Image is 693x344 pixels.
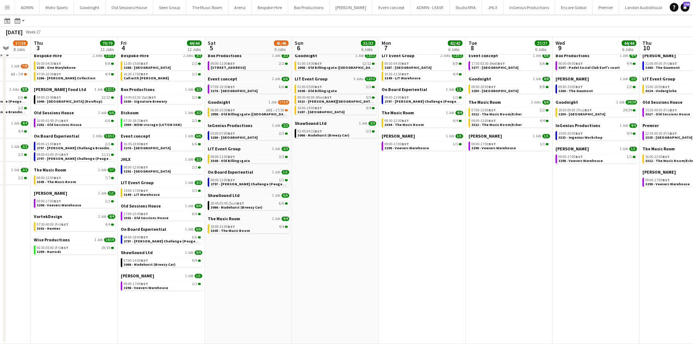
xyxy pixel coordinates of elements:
button: Studio MYA [450,0,482,15]
button: [PERSON_NAME] [330,0,373,15]
button: ADMIN - LEAVE [411,0,450,15]
button: Arena [228,0,252,15]
button: InGenius Productions [503,0,555,15]
button: Event concept [373,0,411,15]
button: Bespoke-Hire [252,0,288,15]
button: Box Productions [288,0,330,15]
button: Motiv Sports [40,0,74,15]
button: ADMIN [15,0,40,15]
button: Old Sessions House [105,0,153,15]
button: JHLX [482,0,503,15]
button: Encore Global [555,0,593,15]
button: Goodnight [74,0,105,15]
button: Premier [593,0,619,15]
a: 108 [681,3,689,12]
div: [DATE] [6,28,23,36]
span: Week 27 [24,29,42,35]
button: Seen Group [153,0,186,15]
button: London AudioVisual [619,0,668,15]
button: The Music Room [186,0,228,15]
span: 108 [683,2,690,7]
